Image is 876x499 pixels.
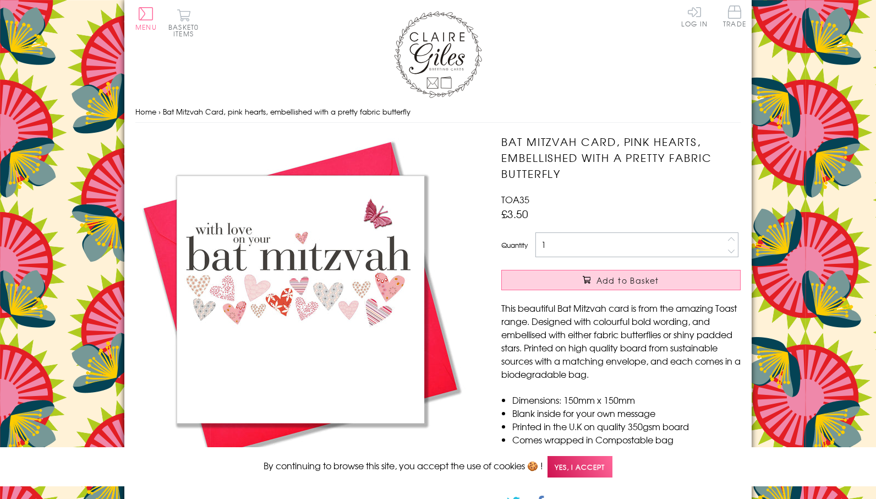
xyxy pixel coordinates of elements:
[512,420,741,433] li: Printed in the U.K on quality 350gsm board
[596,275,659,286] span: Add to Basket
[135,22,157,32] span: Menu
[501,134,741,181] h1: Bat Mitzvah Card, pink hearts, embellished with a pretty fabric butterfly
[723,6,746,27] span: Trade
[723,6,746,29] a: Trade
[681,6,708,27] a: Log In
[501,193,529,206] span: TOA35
[512,406,741,420] li: Blank inside for your own message
[173,22,199,39] span: 0 items
[501,301,741,381] p: This beautiful Bat Mitzvah card is from the amazing Toast range. Designed with colourful bold wor...
[501,240,528,250] label: Quantity
[501,206,528,221] span: £3.50
[394,11,482,98] img: Claire Giles Greetings Cards
[158,106,161,117] span: ›
[501,270,741,290] button: Add to Basket
[135,106,156,117] a: Home
[163,106,410,117] span: Bat Mitzvah Card, pink hearts, embellished with a pretty fabric butterfly
[547,456,612,478] span: Yes, I accept
[135,134,466,464] img: Bat Mitzvah Card, pink hearts, embellished with a pretty fabric butterfly
[512,446,741,459] li: With matching sustainable sourced envelope
[168,9,199,37] button: Basket0 items
[512,393,741,406] li: Dimensions: 150mm x 150mm
[135,101,741,123] nav: breadcrumbs
[512,433,741,446] li: Comes wrapped in Compostable bag
[135,7,157,30] button: Menu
